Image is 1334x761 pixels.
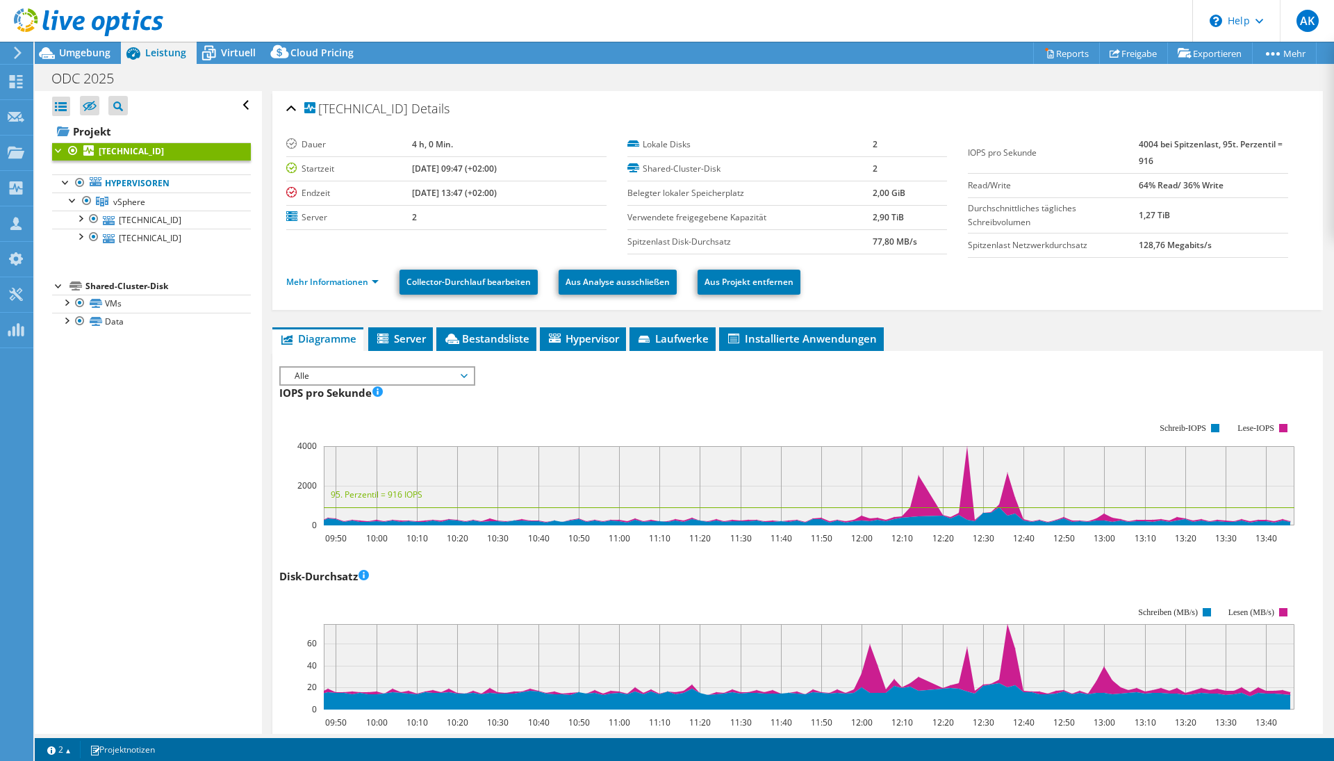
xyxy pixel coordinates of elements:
[932,717,954,728] text: 12:20
[609,717,630,728] text: 11:00
[52,295,251,313] a: VMs
[689,717,711,728] text: 11:20
[412,187,497,199] b: [DATE] 13:47 (+02:00)
[286,138,412,152] label: Dauer
[973,532,994,544] text: 12:30
[286,162,412,176] label: Startzeit
[412,138,453,150] b: 4 h, 0 Min.
[290,46,354,59] span: Cloud Pricing
[443,332,529,345] span: Bestandsliste
[412,163,497,174] b: [DATE] 09:47 (+02:00)
[811,532,832,544] text: 11:50
[1167,42,1253,64] a: Exportieren
[873,211,904,223] b: 2,90 TiB
[447,532,468,544] text: 10:20
[325,532,347,544] text: 09:50
[366,532,388,544] text: 10:00
[649,717,670,728] text: 11:10
[968,179,1138,193] label: Read/Write
[730,532,752,544] text: 11:30
[627,211,873,224] label: Verwendete freigegebene Kapazität
[406,532,428,544] text: 10:10
[726,332,877,345] span: Installierte Anwendungen
[627,235,873,249] label: Spitzenlast Disk-Durchsatz
[873,163,878,174] b: 2
[968,238,1138,252] label: Spitzenlast Netzwerkdurchsatz
[1215,532,1237,544] text: 13:30
[307,637,317,649] text: 60
[279,332,356,345] span: Diagramme
[851,717,873,728] text: 12:00
[1139,138,1283,167] b: 4004 bei Spitzenlast, 95t. Perzentil = 916
[366,717,388,728] text: 10:00
[1053,532,1075,544] text: 12:50
[286,186,412,200] label: Endzeit
[568,717,590,728] text: 10:50
[730,717,752,728] text: 11:30
[38,741,81,758] a: 2
[1033,42,1100,64] a: Reports
[547,332,619,345] span: Hypervisor
[288,368,466,384] span: Alle
[487,532,509,544] text: 10:30
[851,532,873,544] text: 12:00
[221,46,256,59] span: Virtuell
[649,532,670,544] text: 11:10
[1175,717,1196,728] text: 13:20
[411,100,450,117] span: Details
[286,276,379,288] a: Mehr Informationen
[1255,532,1277,544] text: 13:40
[528,717,550,728] text: 10:40
[689,532,711,544] text: 11:20
[771,717,792,728] text: 11:40
[1215,717,1237,728] text: 13:30
[304,102,408,116] span: [TECHNICAL_ID]
[1175,532,1196,544] text: 13:20
[609,532,630,544] text: 11:00
[400,270,538,295] a: Collector-Durchlauf bearbeiten
[559,270,677,295] a: Aus Analyse ausschließen
[1135,532,1156,544] text: 13:10
[307,660,317,671] text: 40
[113,196,145,208] span: vSphere
[873,187,905,199] b: 2,00 GiB
[1094,717,1115,728] text: 13:00
[52,142,251,161] a: [TECHNICAL_ID]
[1160,423,1207,433] text: Schreib-IOPS
[80,741,165,758] a: Projektnotizen
[1139,239,1212,251] b: 128,76 Megabits/s
[1094,532,1115,544] text: 13:00
[325,717,347,728] text: 09:50
[627,162,873,176] label: Shared-Cluster-Disk
[1252,42,1317,64] a: Mehr
[698,270,800,295] a: Aus Projekt entfernen
[891,532,913,544] text: 12:10
[1139,179,1224,191] b: 64% Read/ 36% Write
[331,489,422,500] text: 95. Perzentil = 916 IOPS
[1210,15,1222,27] svg: \n
[52,174,251,193] a: Hypervisoren
[873,138,878,150] b: 2
[85,278,251,295] div: Shared-Cluster-Disk
[771,532,792,544] text: 11:40
[145,46,186,59] span: Leistung
[1255,717,1277,728] text: 13:40
[279,568,369,584] h3: Disk-Durchsatz
[528,532,550,544] text: 10:40
[406,717,428,728] text: 10:10
[99,145,164,157] b: [TECHNICAL_ID]
[1139,209,1170,221] b: 1,27 TiB
[286,211,412,224] label: Server
[59,46,110,59] span: Umgebung
[307,681,317,693] text: 20
[52,193,251,211] a: vSphere
[45,71,135,86] h1: ODC 2025
[811,717,832,728] text: 11:50
[1099,42,1168,64] a: Freigabe
[636,332,709,345] span: Laufwerke
[1135,717,1156,728] text: 13:10
[1228,607,1274,617] text: Lesen (MB/s)
[627,138,873,152] label: Lokale Disks
[968,202,1138,229] label: Durchschnittliches tägliches Schreibvolumen
[627,186,873,200] label: Belegter lokaler Speicherplatz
